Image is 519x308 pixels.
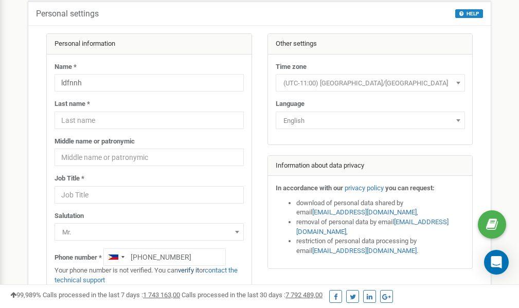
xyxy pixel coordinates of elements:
[103,248,226,266] input: +1-800-555-55-55
[296,218,449,235] a: [EMAIL_ADDRESS][DOMAIN_NAME]
[268,34,473,55] div: Other settings
[55,149,244,166] input: Middle name or patronymic
[276,184,343,192] strong: In accordance with our
[55,266,238,284] a: contact the technical support
[55,99,90,109] label: Last name *
[279,76,461,90] span: (UTC-11:00) Pacific/Midway
[279,114,461,128] span: English
[58,225,240,240] span: Mr.
[345,184,384,192] a: privacy policy
[296,198,465,218] li: download of personal data shared by email ,
[268,156,473,176] div: Information about data privacy
[312,247,417,255] a: [EMAIL_ADDRESS][DOMAIN_NAME]
[47,34,252,55] div: Personal information
[55,137,135,147] label: Middle name or patronymic
[55,211,84,221] label: Salutation
[55,223,244,241] span: Mr.
[10,291,41,299] span: 99,989%
[296,237,465,256] li: restriction of personal data processing by email .
[55,62,77,72] label: Name *
[55,186,244,204] input: Job Title
[55,266,244,285] p: Your phone number is not verified. You can or
[36,9,99,19] h5: Personal settings
[182,291,323,299] span: Calls processed in the last 30 days :
[55,174,84,184] label: Job Title *
[385,184,435,192] strong: you can request:
[285,291,323,299] u: 7 792 489,00
[55,112,244,129] input: Last name
[104,249,128,265] div: Telephone country code
[43,291,180,299] span: Calls processed in the last 7 days :
[55,74,244,92] input: Name
[143,291,180,299] u: 1 743 163,00
[296,218,465,237] li: removal of personal data by email ,
[455,9,483,18] button: HELP
[484,250,509,275] div: Open Intercom Messenger
[276,74,465,92] span: (UTC-11:00) Pacific/Midway
[55,253,102,263] label: Phone number *
[276,62,307,72] label: Time zone
[276,112,465,129] span: English
[312,208,417,216] a: [EMAIL_ADDRESS][DOMAIN_NAME]
[276,99,305,109] label: Language
[178,266,199,274] a: verify it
